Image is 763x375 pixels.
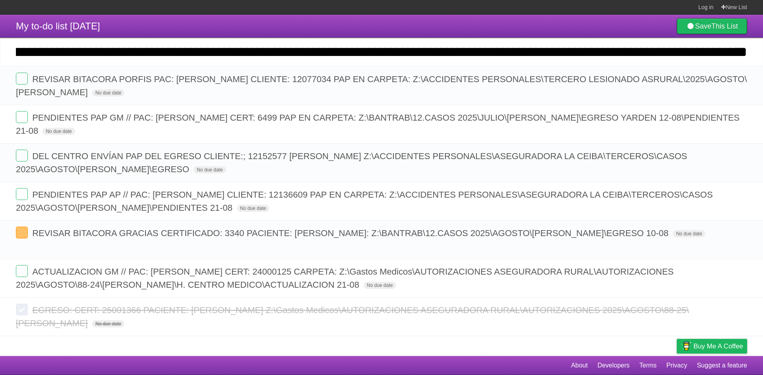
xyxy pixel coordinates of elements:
span: PENDIENTES PAP GM // PAC: [PERSON_NAME] CERT: 6499 PAP EN CARPETA: Z:\BANTRAB\12.CASOS 2025\JULIO... [16,113,740,136]
span: My to-do list [DATE] [16,21,100,31]
span: No due date [237,205,269,212]
label: Done [16,111,28,123]
span: DEL CENTRO ENVÍAN PAP DEL EGRESO CLIENTE:; 12152577 [PERSON_NAME] Z:\ACCIDENTES PERSONALES\ASEGUR... [16,151,687,174]
span: REVISAR BITACORA PORFIS PAC: [PERSON_NAME] CLIENTE: 12077034 PAP EN CARPETA: Z:\ACCIDENTES PERSON... [16,74,747,97]
a: Suggest a feature [697,358,747,373]
span: No due date [673,230,705,237]
a: About [571,358,588,373]
a: SaveThis List [677,18,747,34]
label: Done [16,188,28,200]
span: ACTUALIZACION GM // PAC: [PERSON_NAME] CERT: 24000125 CARPETA: Z:\Gastos Medicos\AUTORIZACIONES A... [16,267,674,290]
span: PENDIENTES PAP AP // PAC: [PERSON_NAME] CLIENTE: 12136609 PAP EN CARPETA: Z:\ACCIDENTES PERSONALE... [16,190,713,213]
span: No due date [92,89,124,96]
label: Done [16,227,28,238]
b: This List [711,22,738,30]
span: EGRESO: CERT: 25001366 PACIENTE: [PERSON_NAME] Z:\Gastos Medicos\AUTORIZACIONES ASEGURADORA RURAL... [16,305,689,328]
span: REVISAR BITACORA GRACIAS CERTIFICADO: 3340 PACIENTE: [PERSON_NAME]: Z:\BANTRAB\12.CASOS 2025\AGOS... [32,228,670,238]
span: Buy me a coffee [693,339,743,353]
label: Done [16,304,28,315]
img: Buy me a coffee [681,339,691,353]
span: No due date [364,282,396,289]
a: Terms [639,358,657,373]
span: No due date [43,128,75,135]
a: Developers [597,358,629,373]
a: Buy me a coffee [677,339,747,354]
label: Done [16,150,28,162]
a: Privacy [666,358,687,373]
span: No due date [92,320,124,327]
label: Done [16,265,28,277]
label: Done [16,73,28,85]
span: No due date [194,166,226,173]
